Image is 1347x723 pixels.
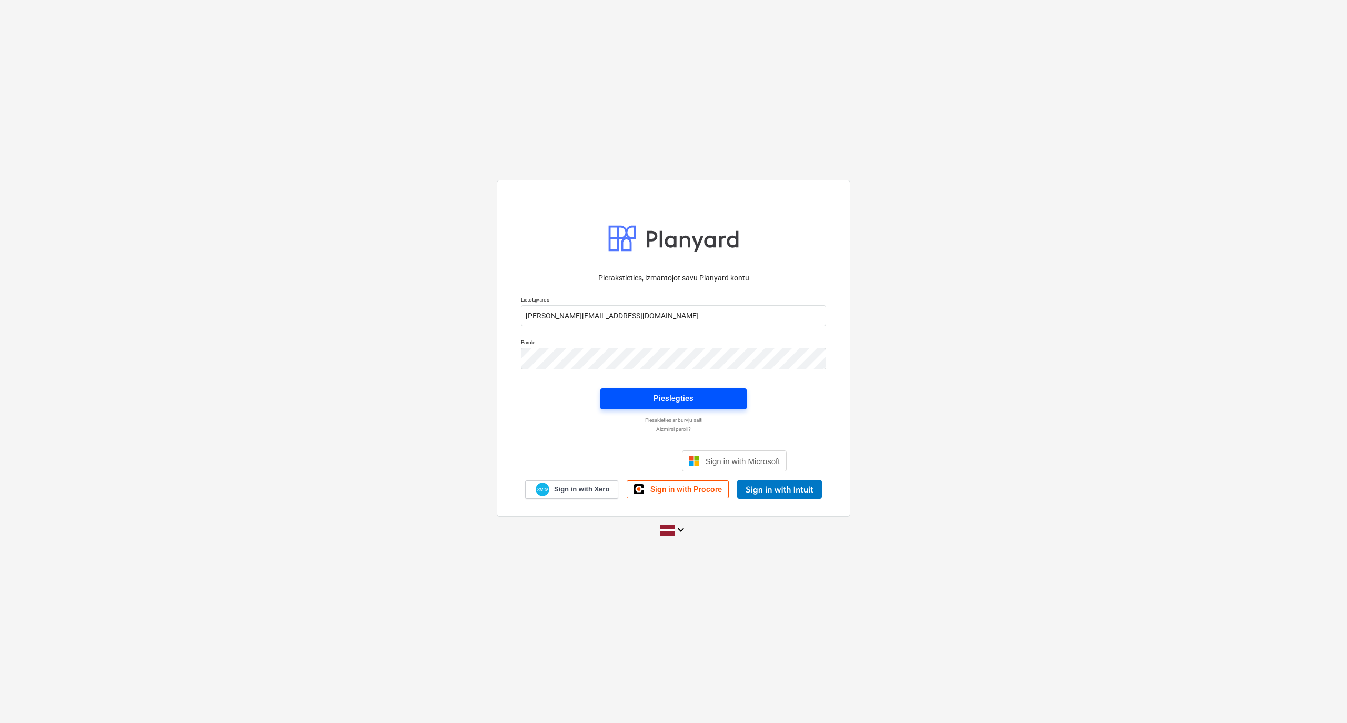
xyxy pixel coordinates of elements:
[627,480,729,498] a: Sign in with Procore
[554,485,609,494] span: Sign in with Xero
[654,391,693,405] div: Pieslēgties
[536,483,549,497] img: Xero logo
[516,426,831,433] a: Aizmirsi paroli?
[600,388,747,409] button: Pieslēgties
[706,457,780,466] span: Sign in with Microsoft
[1294,672,1347,723] iframe: Chat Widget
[525,480,619,499] a: Sign in with Xero
[650,485,722,494] span: Sign in with Procore
[555,449,679,473] iframe: Poga Pierakstīties ar Google kontu
[521,296,826,305] p: Lietotājvārds
[675,524,687,536] i: keyboard_arrow_down
[516,417,831,424] a: Piesakieties ar burvju saiti
[521,273,826,284] p: Pierakstieties, izmantojot savu Planyard kontu
[689,456,699,466] img: Microsoft logo
[521,339,826,348] p: Parole
[521,305,826,326] input: Lietotājvārds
